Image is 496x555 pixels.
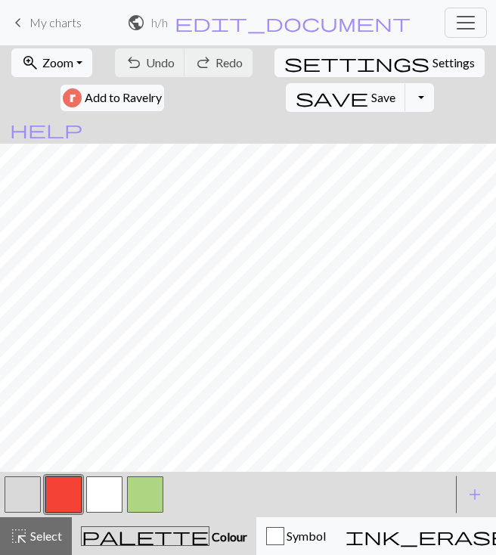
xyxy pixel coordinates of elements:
span: Add to Ravelry [85,88,162,107]
button: Zoom [11,48,92,77]
button: SettingsSettings [274,48,485,77]
span: Settings [432,54,475,72]
i: Settings [284,54,429,72]
h2: h / h [151,15,168,29]
span: edit_document [175,12,411,33]
span: Select [28,529,62,543]
span: add [466,484,484,505]
a: My charts [9,10,82,36]
span: Zoom [42,55,73,70]
span: Save [371,90,395,104]
button: Colour [72,517,256,555]
span: zoom_in [21,52,39,73]
button: Toggle navigation [445,8,487,38]
span: help [10,119,82,140]
span: public [127,12,145,33]
span: Symbol [284,529,326,543]
span: settings [284,52,429,73]
span: keyboard_arrow_left [9,12,27,33]
img: Ravelry [63,88,82,107]
button: Save [286,83,406,112]
span: Colour [209,529,247,544]
span: highlight_alt [10,526,28,547]
span: My charts [29,15,82,29]
button: Symbol [256,517,336,555]
span: palette [82,526,209,547]
button: Add to Ravelry [60,85,164,111]
span: save [296,87,368,108]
